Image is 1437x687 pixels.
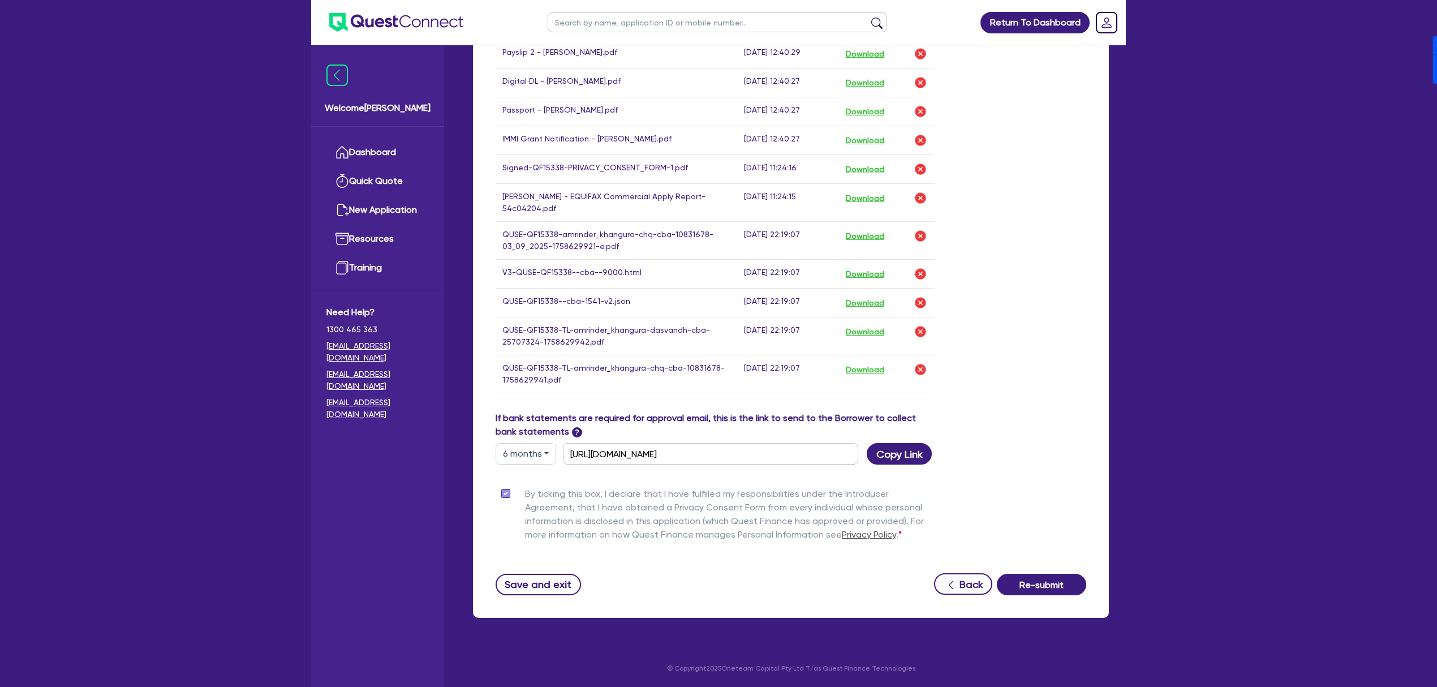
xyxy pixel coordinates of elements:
img: delete-icon [914,229,927,243]
button: Download [845,104,885,119]
button: Download [845,75,885,90]
a: Training [326,254,429,282]
img: training [335,261,349,274]
td: [DATE] 12:40:29 [737,40,838,68]
a: Return To Dashboard [980,12,1090,33]
img: quest-connect-logo-blue [329,13,463,32]
a: [EMAIL_ADDRESS][DOMAIN_NAME] [326,397,429,420]
td: QUSE-QF15338--cba-1541-v2.json [496,289,737,317]
td: Signed-QF15338-PRIVACY_CONSENT_FORM-1.pdf [496,155,737,184]
input: Search by name, application ID or mobile number... [548,12,887,32]
button: Download [845,229,885,243]
p: © Copyright 2025 Oneteam Capital Pty Ltd T/as Quest Finance Technologies [465,663,1117,673]
img: quick-quote [335,174,349,188]
img: delete-icon [914,47,927,61]
td: Passport - [PERSON_NAME].pdf [496,97,737,126]
span: Need Help? [326,306,429,319]
a: Resources [326,225,429,254]
img: resources [335,232,349,246]
button: Download [845,133,885,148]
img: new-application [335,203,349,217]
img: delete-icon [914,191,927,205]
td: [DATE] 22:19:07 [737,355,838,393]
img: delete-icon [914,76,927,89]
button: Download [845,295,885,310]
button: Download [845,162,885,177]
td: [DATE] 22:19:07 [737,222,838,260]
a: Dashboard [326,138,429,167]
td: [DATE] 11:24:15 [737,184,838,222]
label: If bank statements are required for approval email, this is the link to send to the Borrower to c... [496,411,935,439]
a: Quick Quote [326,167,429,196]
span: ? [572,427,582,437]
label: By ticking this box, I declare that I have fulfilled my responsibilities under the Introducer Agr... [525,487,935,546]
a: Dropdown toggle [1092,8,1121,37]
td: [DATE] 11:24:16 [737,155,838,184]
button: Download [845,362,885,377]
a: New Application [326,196,429,225]
td: V3-QUSE-QF15338--cba--9000.html [496,260,737,289]
button: Save and exit [496,574,581,595]
td: QUSE-QF15338-TL-amrinder_khangura-chq-cba-10831678-1758629941.pdf [496,355,737,393]
a: [EMAIL_ADDRESS][DOMAIN_NAME] [326,340,429,364]
a: Privacy Policy [842,529,896,540]
img: delete-icon [914,363,927,376]
button: Re-submit [997,574,1086,595]
td: Digital DL - [PERSON_NAME].pdf [496,68,737,97]
button: Copy Link [867,443,932,465]
button: Dropdown toggle [496,443,556,465]
a: [EMAIL_ADDRESS][DOMAIN_NAME] [326,368,429,392]
button: Download [845,191,885,205]
td: [DATE] 12:40:27 [737,68,838,97]
img: delete-icon [914,134,927,147]
img: delete-icon [914,267,927,281]
span: Welcome [PERSON_NAME] [325,101,431,115]
img: delete-icon [914,296,927,310]
img: delete-icon [914,162,927,176]
td: [DATE] 22:19:07 [737,317,838,355]
td: [DATE] 12:40:27 [737,97,838,126]
td: [DATE] 22:19:07 [737,260,838,289]
td: IMMI Grant Notification - [PERSON_NAME].pdf [496,126,737,155]
td: [PERSON_NAME] - EQUIFAX Commercial Apply Report-54c04204.pdf [496,184,737,222]
img: delete-icon [914,105,927,118]
button: Download [845,324,885,339]
td: [DATE] 22:19:07 [737,289,838,317]
button: Back [934,573,992,595]
img: icon-menu-close [326,65,348,86]
button: Download [845,46,885,61]
td: QUSE-QF15338-TL-amrinder_khangura-dasvandh-cba-25707324-1758629942.pdf [496,317,737,355]
td: Payslip 2 - [PERSON_NAME].pdf [496,40,737,68]
span: 1300 465 363 [326,324,429,336]
button: Download [845,267,885,281]
td: QUSE-QF15338-amrinder_khangura-chq-cba-10831678-03_09_2025-1758629921-e.pdf [496,222,737,260]
img: delete-icon [914,325,927,338]
td: [DATE] 12:40:27 [737,126,838,155]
